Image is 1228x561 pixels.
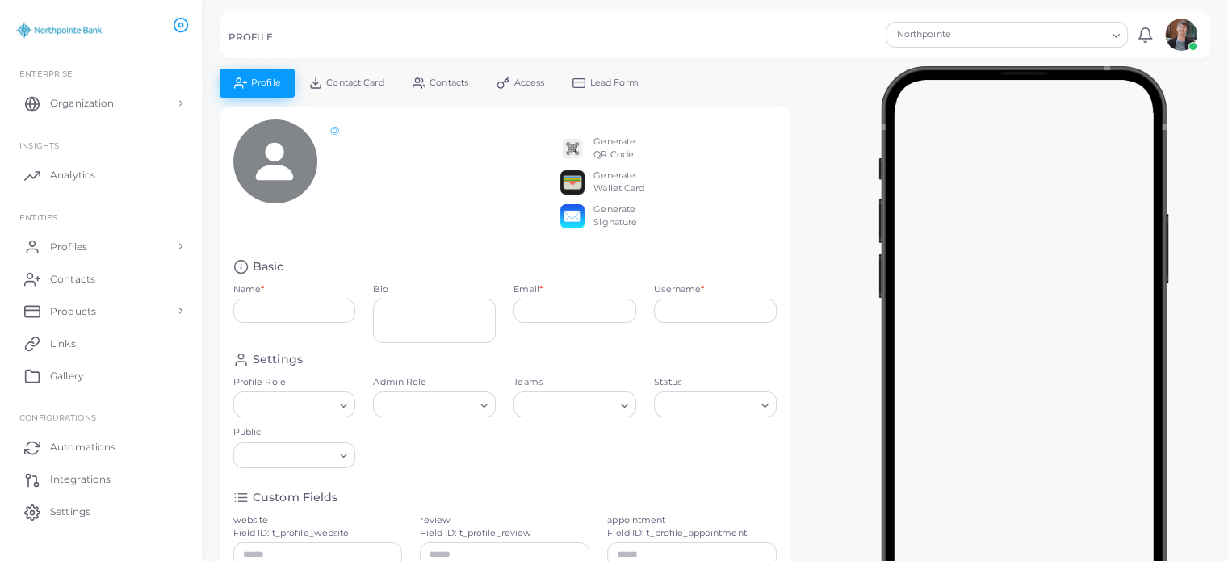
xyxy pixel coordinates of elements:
span: Integrations [50,472,111,487]
div: Search for option [513,391,636,417]
img: email.png [560,204,585,228]
h4: Settings [253,352,303,367]
a: Settings [12,496,190,528]
a: Analytics [12,159,190,191]
a: Automations [12,431,190,463]
span: Contact Card [326,78,383,87]
h5: PROFILE [228,31,273,43]
label: appointment Field ID: t_profile_appointment [607,514,746,540]
a: Organization [12,87,190,119]
a: @ [330,124,339,136]
span: Contacts [50,272,95,287]
h4: Basic [253,259,284,274]
div: Search for option [233,391,356,417]
label: Public [233,426,356,439]
a: Products [12,295,190,327]
span: INSIGHTS [19,140,59,150]
span: Profiles [50,240,87,254]
label: Bio [373,283,496,296]
input: Search for option [661,396,755,414]
div: Search for option [373,391,496,417]
label: Admin Role [373,376,496,389]
a: Gallery [12,359,190,391]
div: Generate QR Code [593,136,635,161]
span: Northpointe [895,27,1012,43]
label: review Field ID: t_profile_review [420,514,531,540]
img: apple-wallet.png [560,170,585,195]
div: Search for option [886,22,1128,48]
span: Links [50,337,76,351]
span: Contacts [430,78,468,87]
label: Profile Role [233,376,356,389]
a: Contacts [12,262,190,295]
input: Search for option [241,396,334,414]
img: qr2.png [560,136,585,161]
span: Organization [50,96,114,111]
span: Analytics [50,168,95,182]
span: Access [514,78,545,87]
label: Name [233,283,265,296]
a: Links [12,327,190,359]
span: Automations [50,440,115,454]
span: Gallery [50,369,84,383]
span: Enterprise [19,69,73,78]
label: Email [513,283,543,296]
div: Search for option [233,442,356,468]
label: website Field ID: t_profile_website [233,514,350,540]
div: Generate Wallet Card [593,170,644,195]
label: Username [654,283,704,296]
div: Search for option [654,391,777,417]
img: avatar [1165,19,1197,51]
a: Profiles [12,230,190,262]
span: ENTITIES [19,212,57,222]
h4: Custom Fields [253,490,337,505]
span: Profile [251,78,281,87]
span: Settings [50,504,90,519]
label: Teams [513,376,636,389]
a: Integrations [12,463,190,496]
label: Status [654,376,777,389]
a: avatar [1160,19,1201,51]
span: Configurations [19,412,96,422]
img: logo [15,15,104,45]
span: Lead Form [590,78,639,87]
input: Search for option [516,396,614,414]
span: Products [50,304,96,319]
input: Search for option [241,446,334,464]
input: Search for option [1013,26,1106,44]
input: Search for option [380,396,474,414]
div: Generate Signature [593,203,637,229]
